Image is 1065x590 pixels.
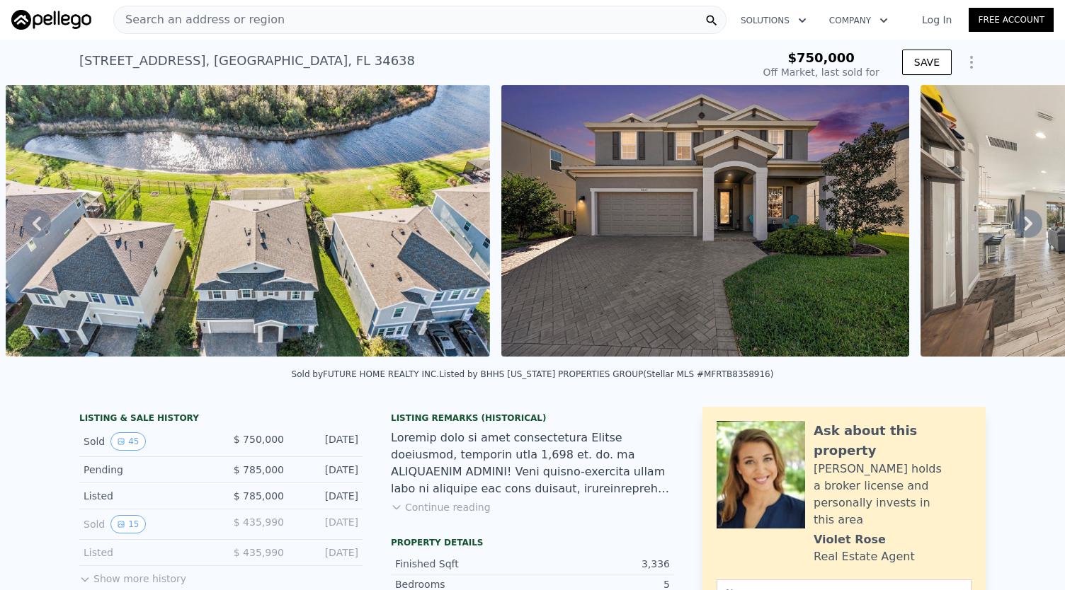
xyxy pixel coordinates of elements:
span: $ 785,000 [234,464,284,475]
div: [PERSON_NAME] holds a broker license and personally invests in this area [814,461,972,528]
div: Ask about this property [814,421,972,461]
div: [DATE] [295,515,358,533]
div: Listed [84,489,210,503]
div: Listed [84,545,210,560]
button: Company [818,8,899,33]
div: Property details [391,537,674,548]
button: Show more history [79,566,186,586]
button: Show Options [957,48,986,76]
div: [DATE] [295,463,358,477]
div: LISTING & SALE HISTORY [79,412,363,427]
div: Pending [84,463,210,477]
div: Listing Remarks (Historical) [391,412,674,424]
img: Sale: 148207578 Parcel: 25744323 [501,85,909,357]
div: Real Estate Agent [814,548,915,565]
div: [STREET_ADDRESS] , [GEOGRAPHIC_DATA] , FL 34638 [79,51,415,71]
div: Listed by BHHS [US_STATE] PROPERTIES GROUP (Stellar MLS #MFRTB8358916) [439,369,773,379]
div: 3,336 [532,557,670,571]
div: Sold [84,515,210,533]
span: Search an address or region [114,11,285,28]
a: Log In [905,13,969,27]
div: [DATE] [295,432,358,451]
div: Violet Rose [814,531,886,548]
div: Off Market, last sold for [763,65,879,79]
button: Continue reading [391,500,491,514]
div: Finished Sqft [395,557,532,571]
span: $750,000 [787,50,855,65]
div: Loremip dolo si amet consectetura Elitse doeiusmod, temporin utla 1,698 et. do. ma ALIQUAENIM ADM... [391,429,674,497]
img: Sale: 148207578 Parcel: 25744323 [6,85,490,357]
img: Pellego [11,10,91,30]
div: [DATE] [295,545,358,560]
div: Sold by FUTURE HOME REALTY INC . [292,369,440,379]
a: Free Account [969,8,1054,32]
span: $ 435,990 [234,516,284,528]
button: SAVE [902,50,952,75]
div: Sold [84,432,210,451]
span: $ 750,000 [234,434,284,445]
div: [DATE] [295,489,358,503]
span: $ 435,990 [234,547,284,558]
button: View historical data [110,432,145,451]
span: $ 785,000 [234,490,284,502]
button: Solutions [729,8,818,33]
button: View historical data [110,515,145,533]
